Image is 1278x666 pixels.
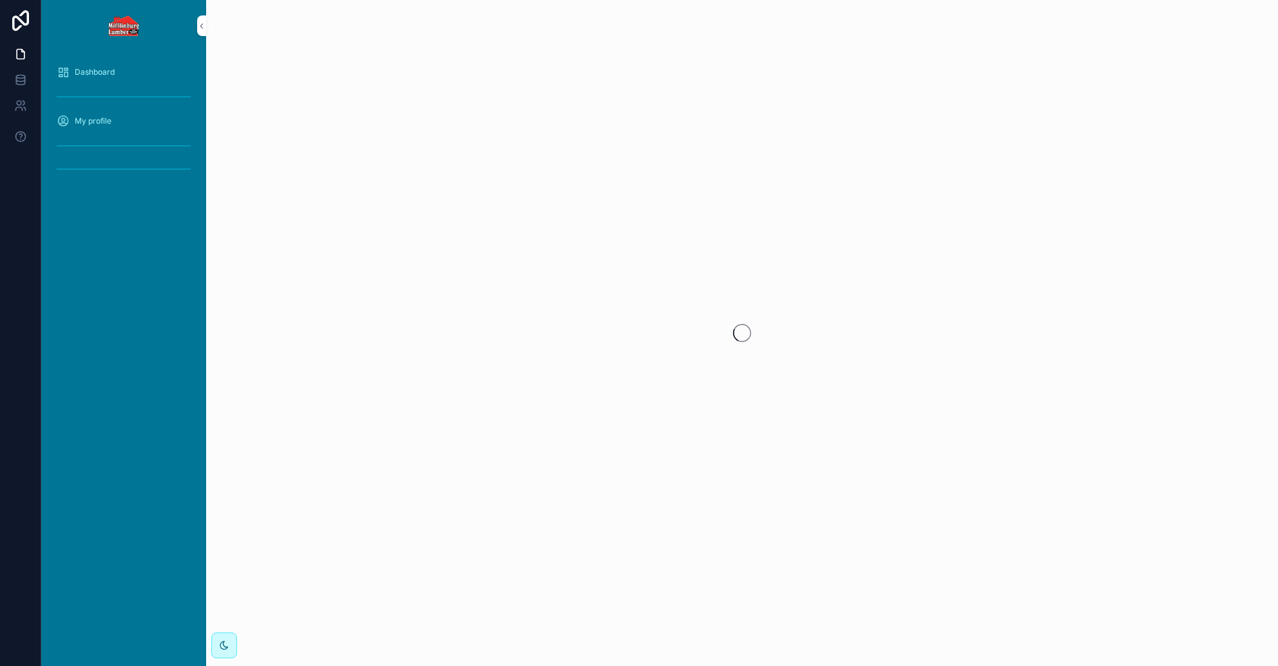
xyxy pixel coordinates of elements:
[108,15,140,36] img: App logo
[49,61,198,84] a: Dashboard
[75,116,111,126] span: My profile
[41,52,206,196] div: scrollable content
[75,67,115,77] span: Dashboard
[49,109,198,133] a: My profile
